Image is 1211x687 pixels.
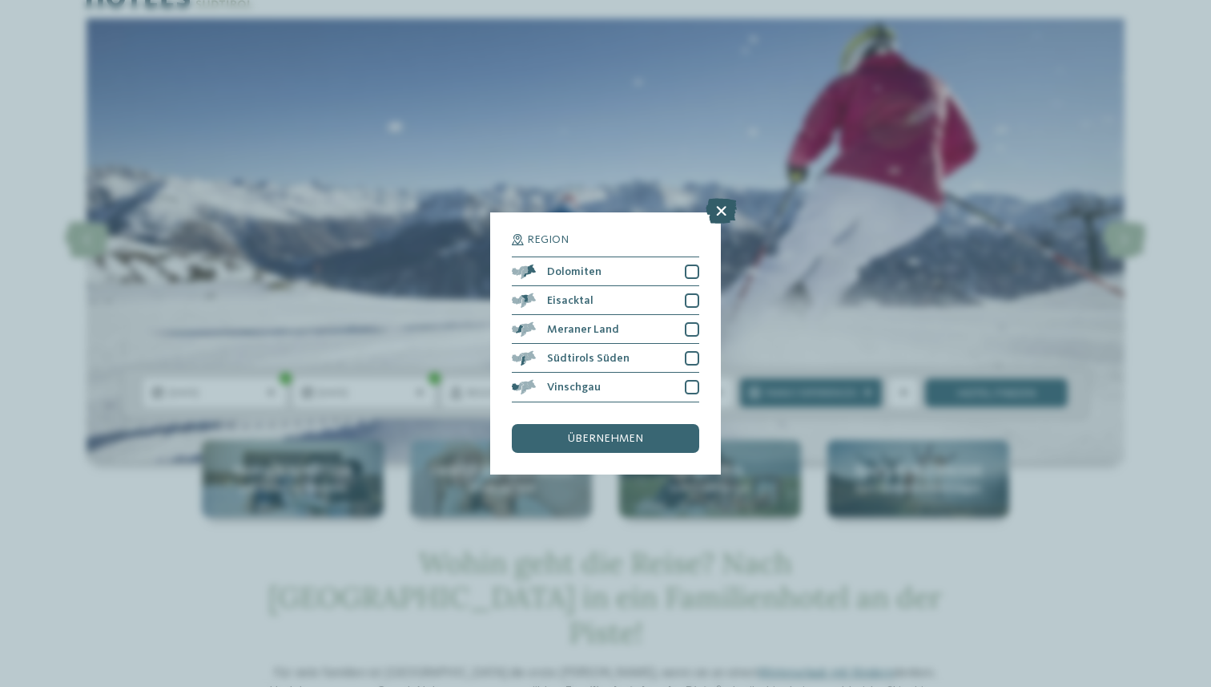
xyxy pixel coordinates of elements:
[527,234,569,245] span: Region
[547,353,630,364] span: Südtirols Süden
[547,382,601,393] span: Vinschgau
[547,295,593,306] span: Eisacktal
[568,433,643,444] span: übernehmen
[547,324,619,335] span: Meraner Land
[547,266,601,277] span: Dolomiten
